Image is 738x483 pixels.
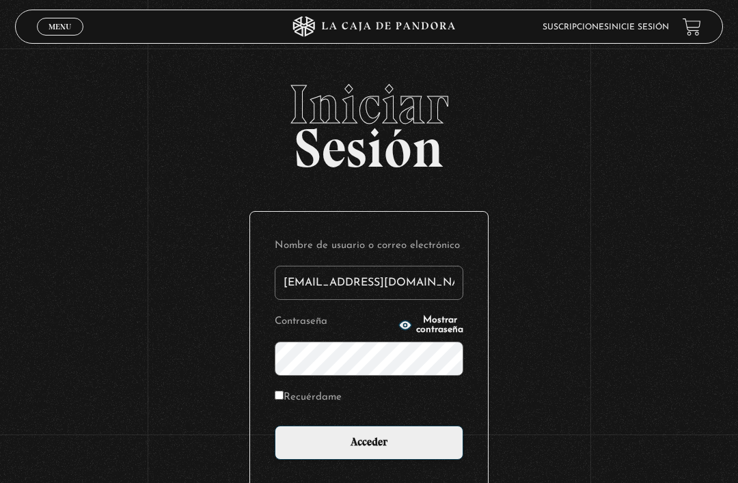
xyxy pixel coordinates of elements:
input: Recuérdame [275,391,284,400]
input: Acceder [275,426,463,460]
span: Iniciar [15,77,724,132]
button: Mostrar contraseña [398,316,463,335]
label: Nombre de usuario o correo electrónico [275,236,463,255]
span: Cerrar [44,34,77,44]
h2: Sesión [15,77,724,165]
span: Menu [49,23,71,31]
label: Contraseña [275,312,394,331]
a: Suscripciones [543,23,609,31]
a: Inicie sesión [609,23,669,31]
span: Mostrar contraseña [416,316,463,335]
label: Recuérdame [275,388,342,406]
a: View your shopping cart [683,18,701,36]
